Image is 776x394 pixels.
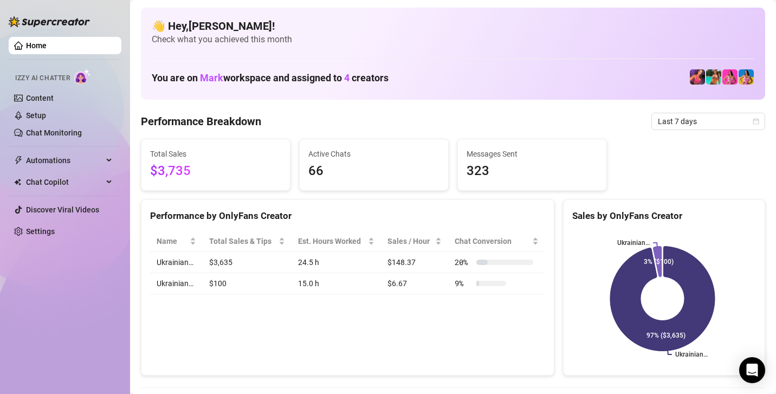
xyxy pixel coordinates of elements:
[26,128,82,137] a: Chat Monitoring
[298,235,366,247] div: Est. Hours Worked
[308,161,439,182] span: 66
[753,118,759,125] span: calendar
[739,69,754,85] img: Ukrainian
[572,209,756,223] div: Sales by OnlyFans Creator
[203,273,292,294] td: $100
[14,156,23,165] span: thunderbolt
[455,277,472,289] span: 9 %
[203,252,292,273] td: $3,635
[739,357,765,383] div: Open Intercom Messenger
[74,69,91,85] img: AI Chatter
[448,231,545,252] th: Chat Conversion
[26,41,47,50] a: Home
[203,231,292,252] th: Total Sales & Tips
[387,235,434,247] span: Sales / Hour
[26,152,103,169] span: Automations
[344,72,350,83] span: 4
[26,205,99,214] a: Discover Viral Videos
[26,111,46,120] a: Setup
[152,34,754,46] span: Check what you achieved this month
[150,209,545,223] div: Performance by OnlyFans Creator
[152,72,389,84] h1: You are on workspace and assigned to creators
[381,273,449,294] td: $6.67
[467,148,598,160] span: Messages Sent
[209,235,276,247] span: Total Sales & Tips
[150,252,203,273] td: Ukrainian…
[26,227,55,236] a: Settings
[152,18,754,34] h4: 👋 Hey, [PERSON_NAME] !
[150,231,203,252] th: Name
[675,351,708,358] text: Ukrainian…
[26,94,54,102] a: Content
[150,161,281,182] span: $3,735
[26,173,103,191] span: Chat Copilot
[150,148,281,160] span: Total Sales
[141,114,261,129] h4: Performance Breakdown
[14,178,21,186] img: Chat Copilot
[308,148,439,160] span: Active Chats
[706,69,721,85] img: Alexa
[150,273,203,294] td: Ukrainian…
[455,256,472,268] span: 20 %
[690,69,705,85] img: Alexa
[381,231,449,252] th: Sales / Hour
[15,73,70,83] span: Izzy AI Chatter
[292,273,381,294] td: 15.0 h
[467,161,598,182] span: 323
[722,69,738,85] img: Ukrainian
[9,16,90,27] img: logo-BBDzfeDw.svg
[455,235,530,247] span: Chat Conversion
[157,235,187,247] span: Name
[381,252,449,273] td: $148.37
[617,239,650,247] text: Ukrainian…
[658,113,759,130] span: Last 7 days
[292,252,381,273] td: 24.5 h
[200,72,223,83] span: Mark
